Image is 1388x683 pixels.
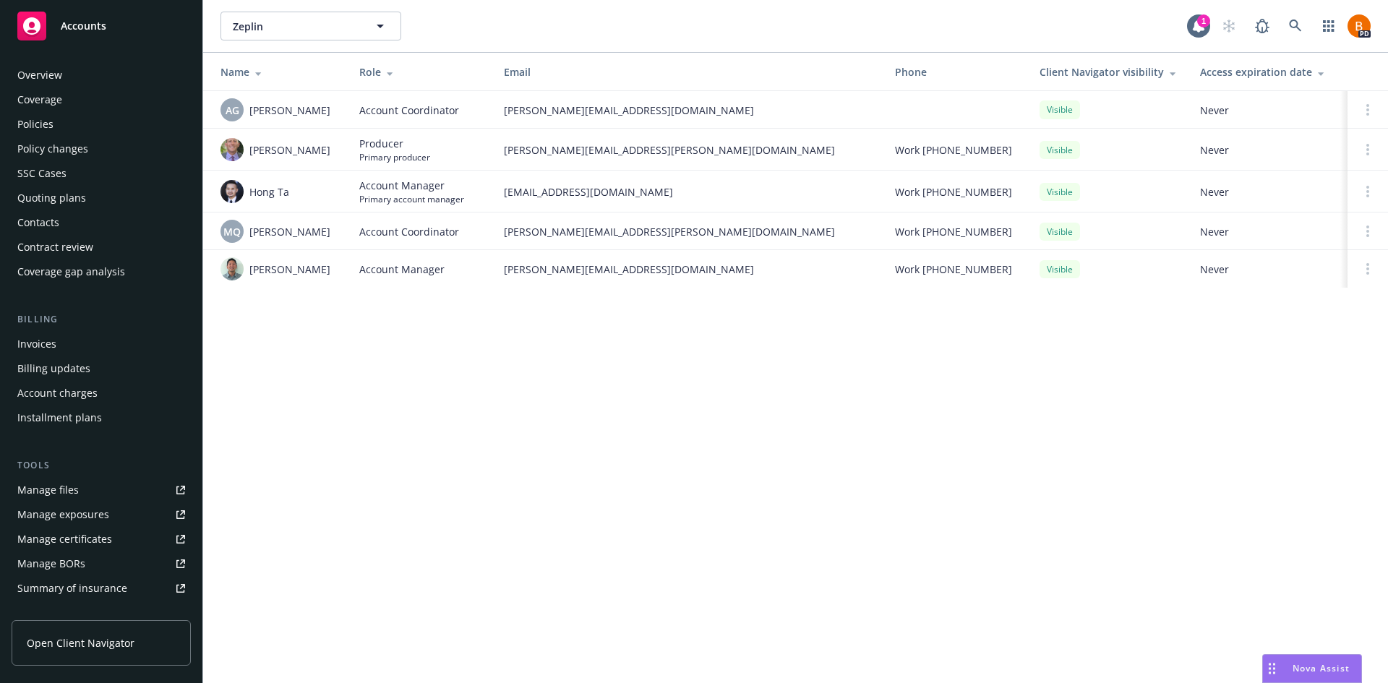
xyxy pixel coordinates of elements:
[17,236,93,259] div: Contract review
[17,64,62,87] div: Overview
[1263,655,1281,682] div: Drag to move
[12,186,191,210] a: Quoting plans
[504,142,872,158] span: [PERSON_NAME][EMAIL_ADDRESS][PERSON_NAME][DOMAIN_NAME]
[1200,184,1336,199] span: Never
[12,137,191,160] a: Policy changes
[359,103,459,118] span: Account Coordinator
[895,64,1016,80] div: Phone
[1200,262,1336,277] span: Never
[504,64,872,80] div: Email
[1248,12,1277,40] a: Report a Bug
[12,236,191,259] a: Contract review
[249,103,330,118] span: [PERSON_NAME]
[504,103,872,118] span: [PERSON_NAME][EMAIL_ADDRESS][DOMAIN_NAME]
[17,382,98,405] div: Account charges
[1040,100,1080,119] div: Visible
[359,193,464,205] span: Primary account manager
[27,635,134,650] span: Open Client Navigator
[249,142,330,158] span: [PERSON_NAME]
[17,577,127,600] div: Summary of insurance
[17,88,62,111] div: Coverage
[17,162,67,185] div: SSC Cases
[1214,12,1243,40] a: Start snowing
[12,332,191,356] a: Invoices
[12,357,191,380] a: Billing updates
[1040,223,1080,241] div: Visible
[12,64,191,87] a: Overview
[12,503,191,526] a: Manage exposures
[220,138,244,161] img: photo
[17,357,90,380] div: Billing updates
[12,312,191,327] div: Billing
[1200,224,1336,239] span: Never
[12,577,191,600] a: Summary of insurance
[17,332,56,356] div: Invoices
[12,478,191,502] a: Manage files
[12,458,191,473] div: Tools
[17,528,112,551] div: Manage certificates
[12,88,191,111] a: Coverage
[17,137,88,160] div: Policy changes
[12,113,191,136] a: Policies
[1197,14,1210,27] div: 1
[1200,64,1336,80] div: Access expiration date
[220,64,336,80] div: Name
[1262,654,1362,683] button: Nova Assist
[359,136,430,151] span: Producer
[359,64,481,80] div: Role
[223,224,241,239] span: MQ
[249,184,289,199] span: Hong Ta
[249,262,330,277] span: [PERSON_NAME]
[1040,141,1080,159] div: Visible
[1281,12,1310,40] a: Search
[12,552,191,575] a: Manage BORs
[17,260,125,283] div: Coverage gap analysis
[1200,142,1336,158] span: Never
[12,260,191,283] a: Coverage gap analysis
[17,503,109,526] div: Manage exposures
[1040,64,1177,80] div: Client Navigator visibility
[220,12,401,40] button: Zeplin
[233,19,358,34] span: Zeplin
[1293,662,1350,674] span: Nova Assist
[12,382,191,405] a: Account charges
[17,211,59,234] div: Contacts
[359,224,459,239] span: Account Coordinator
[12,162,191,185] a: SSC Cases
[895,224,1012,239] span: Work [PHONE_NUMBER]
[17,406,102,429] div: Installment plans
[895,184,1012,199] span: Work [PHONE_NUMBER]
[17,478,79,502] div: Manage files
[895,142,1012,158] span: Work [PHONE_NUMBER]
[220,257,244,280] img: photo
[220,180,244,203] img: photo
[359,151,430,163] span: Primary producer
[504,262,872,277] span: [PERSON_NAME][EMAIL_ADDRESS][DOMAIN_NAME]
[895,262,1012,277] span: Work [PHONE_NUMBER]
[12,211,191,234] a: Contacts
[359,262,445,277] span: Account Manager
[12,6,191,46] a: Accounts
[17,113,53,136] div: Policies
[1200,103,1336,118] span: Never
[61,20,106,32] span: Accounts
[1040,260,1080,278] div: Visible
[17,186,86,210] div: Quoting plans
[249,224,330,239] span: [PERSON_NAME]
[12,528,191,551] a: Manage certificates
[359,178,464,193] span: Account Manager
[1040,183,1080,201] div: Visible
[1348,14,1371,38] img: photo
[17,552,85,575] div: Manage BORs
[226,103,239,118] span: AG
[12,406,191,429] a: Installment plans
[504,224,872,239] span: [PERSON_NAME][EMAIL_ADDRESS][PERSON_NAME][DOMAIN_NAME]
[1314,12,1343,40] a: Switch app
[504,184,872,199] span: [EMAIL_ADDRESS][DOMAIN_NAME]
